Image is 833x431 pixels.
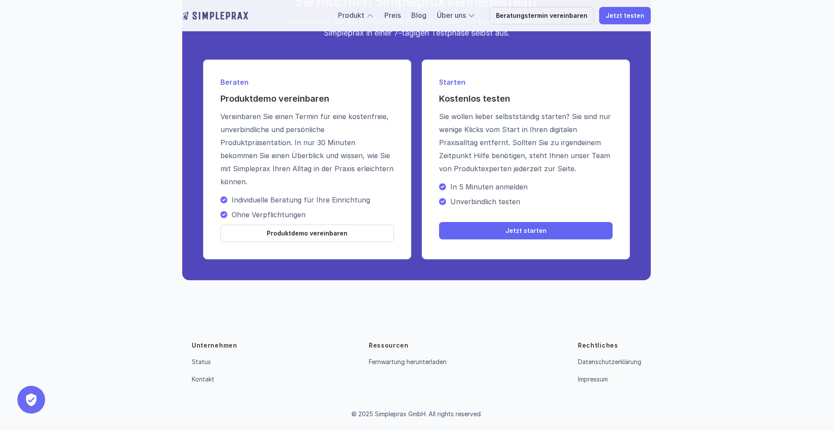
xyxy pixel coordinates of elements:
[439,222,613,239] a: Jetzt starten
[220,225,394,242] a: Produktdemo vereinbaren
[599,7,651,24] a: Jetzt testen
[496,12,587,20] p: Beratungstermin vereinbaren
[351,411,482,418] p: © 2025 Simpleprax GmbH. All rights reserved.
[220,110,394,188] p: Vereinbaren Sie einen Termin für eine kostenfreie, unverbindliche und persönliche Produktpräsenta...
[192,341,237,350] p: Unternehmen
[232,196,394,204] p: Individuelle Beratung für Ihre Einrichtung
[489,7,594,24] a: Beratungstermin vereinbaren
[439,93,613,105] h4: Kostenlos testen
[267,230,348,237] p: Produktdemo vereinbaren
[220,77,394,87] p: Beraten
[437,11,466,20] a: Über uns
[384,11,401,20] a: Preis
[606,12,644,20] p: Jetzt testen
[411,11,426,20] a: Blog
[220,93,394,105] h4: Produktdemo vereinbaren
[439,110,613,175] p: Sie wollen lieber selbstständig starten? Sie sind nur wenige Klicks vom Start in Ihren digitalen ...
[578,358,641,365] a: Datenschutzerklärung
[450,197,613,206] p: Unverbindlich testen
[578,341,618,350] p: Rechtliches
[232,210,394,219] p: Ohne Verpflichtungen
[192,375,214,383] a: Kontakt
[369,358,446,365] a: Fernwartung herunterladen
[505,227,547,235] p: Jetzt starten
[369,341,409,350] p: Ressourcen
[338,11,364,20] a: Produkt
[450,182,613,191] p: In 5 Minuten anmelden
[439,77,613,87] p: Starten
[192,358,211,365] a: Status
[578,375,608,383] a: Impressum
